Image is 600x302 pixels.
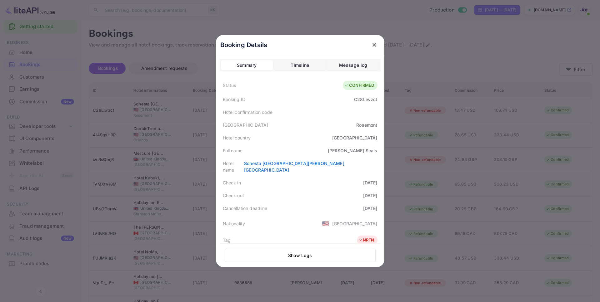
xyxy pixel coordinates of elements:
[221,60,273,70] button: Summary
[354,96,377,103] div: C28Liwzct
[223,147,242,154] div: Full name
[223,96,246,103] div: Booking ID
[332,220,377,227] div: [GEOGRAPHIC_DATA]
[223,220,245,227] div: Nationality
[291,61,309,69] div: Timeline
[274,60,326,70] button: Timeline
[223,205,267,212] div: Cancellation deadline
[223,192,244,199] div: Check out
[223,109,272,115] div: Hotel confirmation code
[237,61,257,69] div: Summary
[223,237,231,243] div: Tag
[322,218,329,229] span: United States
[363,179,377,186] div: [DATE]
[369,39,380,51] button: close
[223,134,251,141] div: Hotel country
[363,192,377,199] div: [DATE]
[223,160,244,173] div: Hotel name
[328,147,377,154] div: [PERSON_NAME] Seals
[327,60,379,70] button: Message log
[223,179,241,186] div: Check in
[220,40,267,50] p: Booking Details
[244,161,344,173] a: Sonesta [GEOGRAPHIC_DATA][PERSON_NAME] [GEOGRAPHIC_DATA]
[225,249,376,262] button: Show Logs
[356,122,377,128] div: Rosemont
[339,61,367,69] div: Message log
[332,134,377,141] div: [GEOGRAPHIC_DATA]
[223,82,236,89] div: Status
[344,82,374,89] div: CONFIRMED
[358,237,374,243] div: NRFN
[223,122,268,128] div: [GEOGRAPHIC_DATA]
[363,205,377,212] div: [DATE]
